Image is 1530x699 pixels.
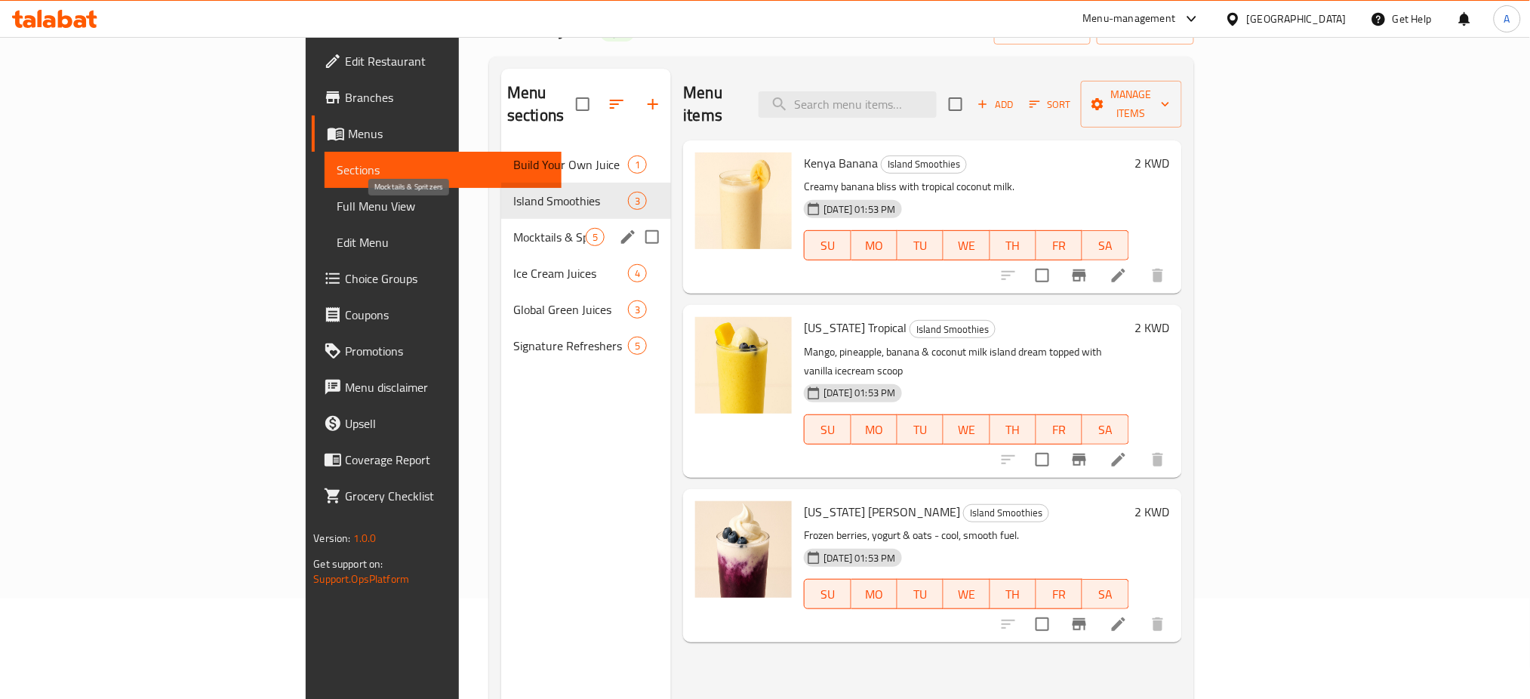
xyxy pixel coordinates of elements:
[586,230,604,245] span: 5
[881,156,967,174] div: Island Smoothies
[1036,414,1082,445] button: FR
[312,297,562,333] a: Coupons
[501,140,671,370] nav: Menu sections
[804,526,1128,545] p: Frozen berries, yogurt & oats - cool, smooth fuel.
[345,342,550,360] span: Promotions
[513,300,628,319] span: Global Green Juices
[629,194,646,208] span: 3
[313,528,350,548] span: Version:
[1082,579,1128,609] button: SA
[337,197,550,215] span: Full Menu View
[1088,235,1122,257] span: SA
[629,303,646,317] span: 3
[1088,419,1122,441] span: SA
[312,79,562,115] a: Branches
[567,88,599,120] span: Select all sections
[1036,579,1082,609] button: FR
[950,584,984,605] span: WE
[971,93,1020,116] span: Add item
[345,414,550,433] span: Upsell
[513,264,628,282] span: Ice Cream Juices
[513,192,628,210] span: Island Smoothies
[1030,96,1071,113] span: Sort
[1061,606,1097,642] button: Branch-specific-item
[944,230,990,260] button: WE
[1083,10,1176,28] div: Menu-management
[1140,606,1176,642] button: delete
[1027,260,1058,291] span: Select to update
[348,125,550,143] span: Menus
[501,219,671,255] div: Mocktails & Spritzers5edit
[1088,584,1122,605] span: SA
[990,579,1036,609] button: TH
[1110,451,1128,469] a: Edit menu item
[337,161,550,179] span: Sections
[501,291,671,328] div: Global Green Juices3
[325,188,562,224] a: Full Menu View
[811,235,845,257] span: SU
[629,339,646,353] span: 5
[325,152,562,188] a: Sections
[990,414,1036,445] button: TH
[312,115,562,152] a: Menus
[897,230,944,260] button: TU
[345,487,550,505] span: Grocery Checklist
[1109,21,1182,40] span: export
[964,504,1048,522] span: Island Smoothies
[345,52,550,70] span: Edit Restaurant
[501,328,671,364] div: Signature Refreshers5
[312,442,562,478] a: Coverage Report
[325,224,562,260] a: Edit Menu
[996,584,1030,605] span: TH
[501,183,671,219] div: Island Smoothies3
[904,419,937,441] span: TU
[1027,608,1058,640] span: Select to update
[950,419,984,441] span: WE
[990,230,1036,260] button: TH
[1135,152,1170,174] h6: 2 KWD
[950,235,984,257] span: WE
[1061,442,1097,478] button: Branch-specific-item
[617,226,639,248] button: edit
[501,255,671,291] div: Ice Cream Juices4
[1081,81,1182,128] button: Manage items
[1042,419,1076,441] span: FR
[695,152,792,249] img: Kenya Banana
[1135,317,1170,338] h6: 2 KWD
[312,43,562,79] a: Edit Restaurant
[944,579,990,609] button: WE
[857,584,891,605] span: MO
[628,264,647,282] div: items
[1082,230,1128,260] button: SA
[851,230,897,260] button: MO
[345,88,550,106] span: Branches
[1110,266,1128,285] a: Edit menu item
[695,501,792,598] img: Alaska Berry
[345,378,550,396] span: Menu disclaimer
[996,235,1030,257] span: TH
[996,419,1030,441] span: TH
[628,192,647,210] div: items
[312,260,562,297] a: Choice Groups
[629,158,646,172] span: 1
[1247,11,1347,27] div: [GEOGRAPHIC_DATA]
[313,569,409,589] a: Support.OpsPlatform
[1135,501,1170,522] h6: 2 KWD
[628,337,647,355] div: items
[1110,615,1128,633] a: Edit menu item
[313,554,383,574] span: Get support on:
[513,156,628,174] span: Build Your Own Juice
[811,419,845,441] span: SU
[857,235,891,257] span: MO
[1140,442,1176,478] button: delete
[910,321,995,338] span: Island Smoothies
[1082,414,1128,445] button: SA
[910,320,996,338] div: Island Smoothies
[353,528,377,548] span: 1.0.0
[817,386,901,400] span: [DATE] 01:53 PM
[312,369,562,405] a: Menu disclaimer
[963,504,1049,522] div: Island Smoothies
